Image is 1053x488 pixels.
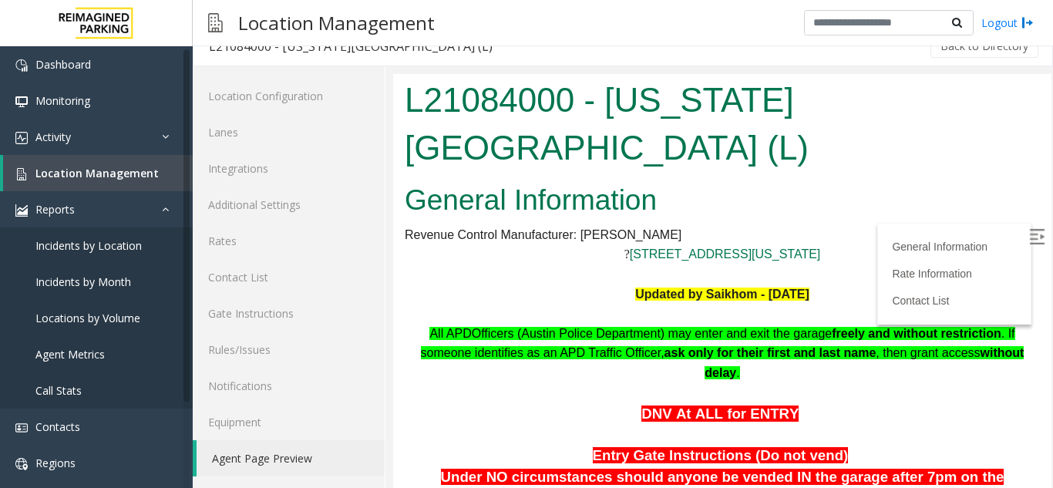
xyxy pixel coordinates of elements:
[636,155,651,170] img: Open/Close Sidebar Menu
[193,150,385,187] a: Integrations
[200,373,456,389] span: Entry Gate Instructions (Do not vend)
[930,35,1038,58] button: Back to Directory
[483,272,587,285] span: , then grant access
[79,253,121,266] span: Officers
[35,419,80,434] span: Contacts
[311,272,631,305] strong: without delay
[35,93,90,108] span: Monitoring
[35,311,140,325] span: Locations by Volume
[15,132,28,144] img: 'icon'
[35,456,76,470] span: Regions
[237,173,427,187] a: [STREET_ADDRESS][US_STATE]
[15,168,28,180] img: 'icon'
[35,202,75,217] span: Reports
[193,187,385,223] a: Additional Settings
[15,458,28,470] img: 'icon'
[231,173,237,187] span: ?
[1021,15,1034,31] img: logout
[193,295,385,332] a: Gate Instructions
[35,238,142,253] span: Incidents by Location
[12,154,288,167] span: Revenue Control Manufacturer: [PERSON_NAME]
[230,4,442,42] h3: Location Management
[35,57,91,72] span: Dashboard
[35,274,131,289] span: Incidents by Month
[242,214,416,227] b: Updated by Saikhom - [DATE]
[3,155,193,191] a: Location Management
[248,332,405,348] span: DNV At ALL for ENTRY
[12,106,647,146] h2: General Information
[15,59,28,72] img: 'icon'
[28,253,622,286] span: . If someone identifies as an APD Traffic Officer,
[15,422,28,434] img: 'icon'
[36,253,78,266] font: All APD
[35,166,159,180] span: Location Management
[193,114,385,150] a: Lanes
[981,15,1034,31] a: Logout
[193,223,385,259] a: Rates
[499,167,594,179] a: General Information
[499,220,556,233] a: Contact List
[271,272,483,285] strong: ask only for their first and last name
[15,96,28,108] img: 'icon'
[19,395,627,470] span: Under NO circumstances should anyone be vended IN the garage after 7pm on the weekdays and anytim...
[15,204,28,217] img: 'icon'
[12,2,647,97] h1: L21084000 - [US_STATE][GEOGRAPHIC_DATA] (L)
[193,78,385,114] a: Location Configuration
[343,292,346,305] span: .
[35,347,105,362] span: Agent Metrics
[439,253,608,266] strong: freely and without restriction
[193,368,385,404] a: Notifications
[208,4,223,42] img: pageIcon
[193,404,385,440] a: Equipment
[124,253,439,266] span: (Austin Police Department) may enter and exit the garage
[193,259,385,295] a: Contact List
[499,194,579,206] a: Rate Information
[193,332,385,368] a: Rules/Issues
[35,130,71,144] span: Activity
[35,383,82,398] span: Call Stats
[197,440,385,476] a: Agent Page Preview
[209,36,493,56] div: L21084000 - [US_STATE][GEOGRAPHIC_DATA] (L)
